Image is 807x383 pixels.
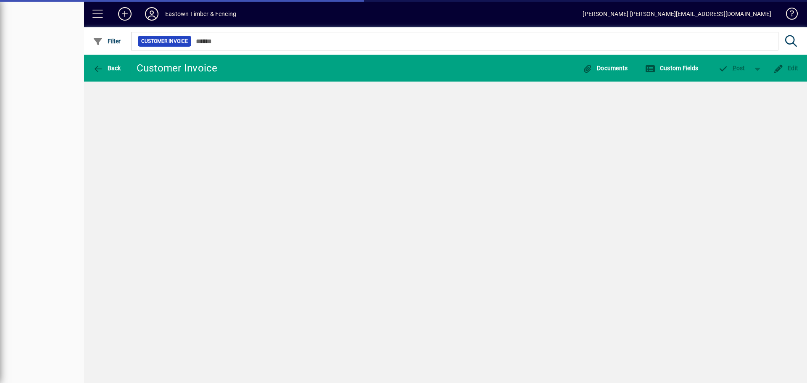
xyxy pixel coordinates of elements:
span: Custom Fields [645,65,698,71]
span: Edit [773,65,799,71]
div: Eastown Timber & Fencing [165,7,236,21]
div: [PERSON_NAME] [PERSON_NAME][EMAIL_ADDRESS][DOMAIN_NAME] [583,7,771,21]
app-page-header-button: Back [84,61,130,76]
span: P [733,65,736,71]
span: Back [93,65,121,71]
a: Knowledge Base [780,2,796,29]
button: Edit [771,61,801,76]
button: Custom Fields [643,61,700,76]
span: Filter [93,38,121,45]
button: Documents [580,61,630,76]
span: Customer Invoice [141,37,188,45]
button: Post [714,61,749,76]
button: Filter [91,34,123,49]
div: Customer Invoice [137,61,218,75]
span: Documents [583,65,628,71]
span: ost [718,65,745,71]
button: Profile [138,6,165,21]
button: Add [111,6,138,21]
button: Back [91,61,123,76]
